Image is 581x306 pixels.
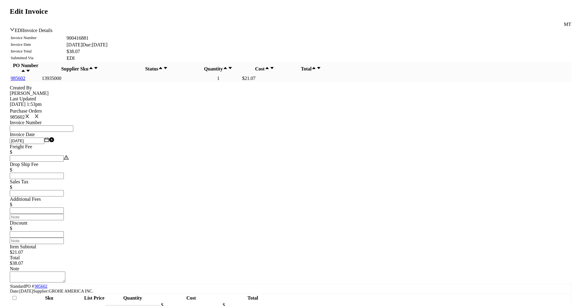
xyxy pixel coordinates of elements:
span: $21.07 [10,250,23,255]
span: Cost [255,66,264,71]
label: Item Subtotal [10,244,36,249]
a: 985602 [11,76,25,81]
td: 900416881 [66,35,108,41]
div: Date: Supplier: [10,289,93,294]
label: Last Updated [10,96,36,101]
th: List Price [80,295,105,301]
th: Cost sortable [242,63,288,75]
div: [PERSON_NAME] [10,91,571,96]
span: caret-up [265,66,270,71]
td: [DATE] [DATE] [66,42,108,48]
span: caret-down [163,66,168,71]
label: Sales Tax [10,179,28,184]
span: close-circle [49,138,54,143]
label: Note [10,266,19,271]
span: PO Number [13,63,38,68]
label: Freight Fee [10,144,32,149]
span: down [10,28,15,33]
td: $38.07 [66,49,108,55]
th: Supplier Sku sortable [42,63,118,75]
span: close [25,114,30,120]
span: Due: [82,42,92,47]
span: caret-down [93,66,98,71]
span: caret-down [228,66,233,71]
span: Supplier Sku [61,66,88,71]
label: Created By [10,85,32,90]
div: EDI Invoice Details [10,27,571,33]
td: Invoice Number [10,35,66,41]
div: $ [10,149,571,155]
div: $ [10,226,571,231]
span: calendar [44,138,49,143]
th: Total [222,295,283,301]
span: caret-up [89,66,93,71]
td: $21.07 [242,75,288,81]
label: Drop Ship Fee [10,162,38,167]
span: MT [564,22,571,27]
h2: Edit Invoice [10,7,571,16]
label: Invoice Number [10,120,42,125]
div: $ [10,202,571,207]
th: Status sortable [118,63,195,75]
span: $38.07 [10,261,23,266]
span: caret-down [316,66,321,71]
input: 985602closeclose [30,115,34,120]
span: [DATE] [19,289,33,293]
span: 985602 [10,114,30,120]
th: Quantity [105,295,160,301]
label: Invoice Date [10,132,35,137]
td: Submitted Via [10,55,66,61]
div: Standard PO # [10,284,93,289]
td: Invoice Total [10,49,66,55]
span: Status [145,66,158,71]
label: Discount [10,220,27,225]
td: 1 [195,75,241,81]
input: Note [10,238,64,244]
span: caret-up [223,66,228,71]
a: 985602 [34,284,47,289]
span: Total [301,66,312,71]
div: $ [10,185,571,190]
th: Total sortable [288,63,334,75]
span: caret-up [158,66,163,71]
th: Cost [161,295,222,301]
th: PO Number sortable [10,63,41,75]
td: Invoice Date [10,42,66,48]
span: close [34,114,39,120]
td: 13935000 [42,75,118,81]
span: GROHE AMERICA INC. [49,289,93,293]
span: Quantity [204,66,223,71]
label: Additional Fees [10,196,41,202]
th: Sku [19,295,80,301]
span: caret-down [26,69,31,74]
span: caret-up [21,69,26,74]
input: 09/03/2025 [10,138,44,144]
div: [DATE] 1:53pm [10,102,571,107]
span: caret-up [311,66,316,71]
td: EDI [66,55,108,61]
label: Total [10,255,20,260]
input: Note [10,214,64,220]
th: Quantity sortable [195,63,241,75]
span: warning [64,156,69,161]
div: $ [10,167,571,173]
label: Purchase Orders [10,108,42,113]
span: caret-down [270,66,274,71]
